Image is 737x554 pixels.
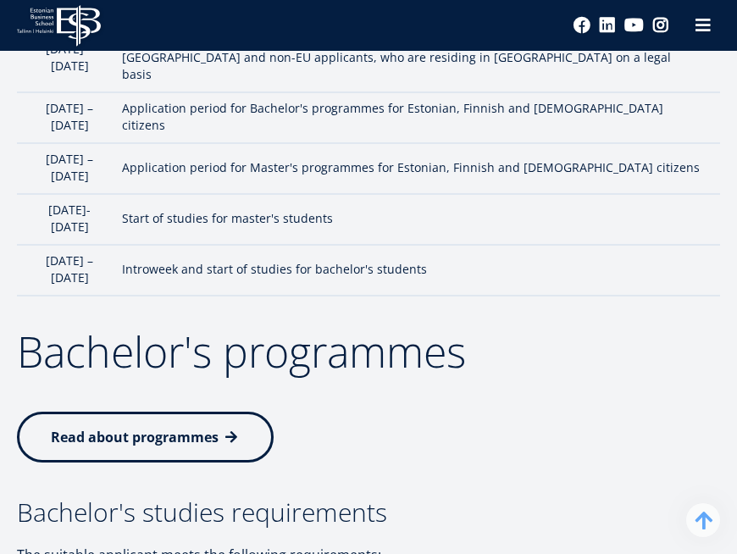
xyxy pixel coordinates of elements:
p: Introweek and start of studies for bachelor's students [122,261,703,278]
p: Application period for Bachelor's programmes for Estonian, Finnish and [DEMOGRAPHIC_DATA] citizens [122,100,703,134]
a: Linkedin [599,17,616,34]
h3: Bachelor's studies requirements [17,500,720,525]
td: [DATE] – [DATE] [17,92,114,143]
td: [DATE] – [DATE] [17,143,114,194]
a: Instagram [652,17,669,34]
td: Start of studies for master's students [114,194,720,245]
td: [DATE]-[DATE] [17,194,114,245]
span: Read about programmes [51,428,219,446]
td: Application period for citizens [GEOGRAPHIC_DATA], [GEOGRAPHIC_DATA], [GEOGRAPHIC_DATA], [GEOGRAP... [114,25,720,92]
a: Read about programmes [17,412,274,463]
td: [DATE] – [DATE] [17,245,114,296]
h2: Bachelor's programmes [17,330,720,373]
a: Youtube [624,17,644,34]
a: Facebook [574,17,590,34]
td: [DATE] – [DATE] [17,25,114,92]
td: Application period for Master's programmes for Estonian, Finnish and [DEMOGRAPHIC_DATA] citizens [114,143,720,194]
